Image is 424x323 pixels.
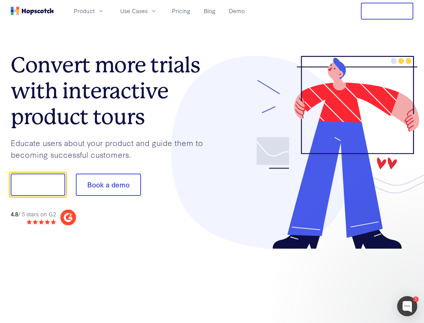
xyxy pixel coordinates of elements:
a: Pricing [169,5,193,16]
p: Educate users about your product and guide them to becoming successful customers. [11,137,212,160]
button: Show me! [11,174,65,196]
button: Free Trial [361,3,413,20]
button: Book a demo [76,174,141,196]
div: 1 [413,296,419,302]
a: Home [11,7,54,15]
a: Blog [201,5,218,16]
span: Use Cases [120,7,148,15]
span: Product [74,7,95,15]
strong: 4.8 [11,210,18,218]
div: / 5 stars on G2 [11,210,56,218]
button: Use Cases [116,5,161,16]
button: Product [70,5,108,16]
a: Demo [226,5,247,16]
h1: Convert more trials with interactive product tours [11,52,212,130]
